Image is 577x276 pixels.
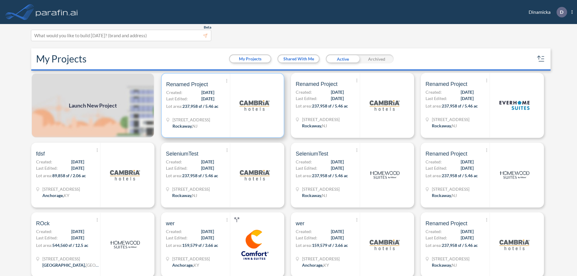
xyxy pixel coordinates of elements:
img: logo [110,160,140,190]
span: Created: [36,228,52,235]
span: NJ [452,262,457,268]
span: Rockaway , [172,193,192,198]
span: [DATE] [71,159,84,165]
span: Anchorage , [42,193,64,198]
span: Beta [204,25,211,30]
span: 237,958 sf / 5.46 ac [442,103,478,108]
span: NJ [192,193,197,198]
span: Lot area: [36,243,52,248]
span: Renamed Project [296,80,337,88]
span: ROck [36,220,50,227]
span: Lot area: [426,243,442,248]
div: Rockaway, NJ [432,262,457,268]
span: 321 Mt Hope Ave [432,116,469,123]
div: Dinamicka [520,7,572,17]
span: KY [323,262,329,268]
span: Lot area: [296,103,312,108]
img: logo [370,160,400,190]
span: Last Edited: [426,95,447,102]
span: Rockaway , [432,262,452,268]
img: logo [240,90,270,120]
span: [DATE] [201,96,214,102]
span: Renamed Project [426,150,467,157]
span: 321 Mt Hope Ave [432,186,469,192]
span: [GEOGRAPHIC_DATA] [86,262,129,268]
span: 544,560 sf / 12.5 ac [52,243,88,248]
span: wer [166,220,175,227]
span: Created: [166,159,182,165]
button: My Projects [230,55,270,62]
div: Active [326,54,360,63]
span: 237,958 sf / 5.46 ac [442,173,478,178]
span: KY [64,193,69,198]
span: SeleniumTest [166,150,198,157]
span: Anchorage , [302,262,323,268]
span: [DATE] [331,89,344,95]
span: NJ [452,193,457,198]
span: [DATE] [461,228,474,235]
span: NJ [452,123,457,128]
a: Renamed ProjectCreated:[DATE]Last Edited:[DATE]Lot area:237,958 sf / 5.46 ac[STREET_ADDRESS]Rocka... [418,73,548,138]
span: Created: [166,228,182,235]
img: logo [240,160,270,190]
span: Last Edited: [166,235,188,241]
span: Lot area: [426,173,442,178]
span: [DATE] [461,235,474,241]
img: logo [499,160,530,190]
a: SeleniumTestCreated:[DATE]Last Edited:[DATE]Lot area:237,958 sf / 5.46 ac[STREET_ADDRESS]Rockaway... [159,143,288,208]
span: Launch New Project [69,102,117,110]
span: 321 Mt Hope Ave [302,116,340,123]
span: [DATE] [71,235,84,241]
span: NJ [322,193,327,198]
span: Rockaway , [302,123,322,128]
span: 237,958 sf / 5.46 ac [182,104,218,109]
div: Anchorage, KY [172,262,199,268]
span: Created: [296,159,312,165]
span: [DATE] [201,228,214,235]
img: logo [35,6,79,18]
span: Rockaway , [172,123,192,129]
span: [DATE] [461,89,474,95]
span: Last Edited: [426,165,447,171]
span: Lot area: [166,173,182,178]
span: Created: [426,89,442,95]
span: Last Edited: [426,235,447,241]
span: Rockaway , [432,123,452,128]
span: Lot area: [36,173,52,178]
span: fdsf [36,150,45,157]
span: Renamed Project [166,81,208,88]
span: 13835 Beaumont Hwy [42,256,99,262]
span: [DATE] [461,165,474,171]
img: logo [370,230,400,260]
span: 237,958 sf / 5.46 ac [442,243,478,248]
span: Anchorage , [172,262,194,268]
a: fdsfCreated:[DATE]Last Edited:[DATE]Lot area:89,858 sf / 2.06 ac[STREET_ADDRESS]Anchorage,KYlogo [29,143,159,208]
img: logo [370,90,400,120]
span: 159,579 sf / 3.66 ac [182,243,218,248]
span: 237,958 sf / 5.46 ac [312,173,348,178]
span: Created: [296,89,312,95]
span: [DATE] [201,89,214,96]
div: Anchorage, KY [302,262,329,268]
div: Archived [360,54,394,63]
p: D [560,9,563,15]
span: [DATE] [461,159,474,165]
div: Houston, TX [42,262,99,268]
span: Renamed Project [426,80,467,88]
span: Last Edited: [166,165,188,171]
span: 1899 Evergreen Rd [42,186,80,192]
span: Last Edited: [166,96,188,102]
img: logo [110,230,140,260]
span: 237,958 sf / 5.46 ac [312,103,348,108]
span: NJ [192,123,197,129]
span: [DATE] [331,165,344,171]
div: Rockaway, NJ [302,123,327,129]
span: 321 Mt Hope Ave [432,256,469,262]
div: Rockaway, NJ [432,192,457,199]
a: Launch New Project [31,73,154,138]
span: [DATE] [461,95,474,102]
span: [GEOGRAPHIC_DATA] , [42,262,86,268]
a: SeleniumTestCreated:[DATE]Last Edited:[DATE]Lot area:237,958 sf / 5.46 ac[STREET_ADDRESS]Rockaway... [288,143,418,208]
span: Lot area: [296,173,312,178]
span: [DATE] [331,235,344,241]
